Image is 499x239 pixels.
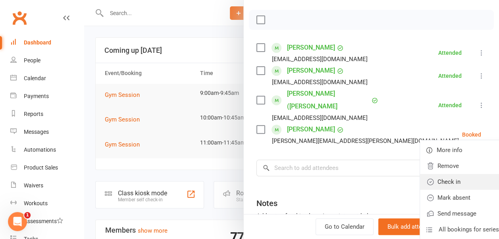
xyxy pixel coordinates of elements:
[272,54,368,64] div: [EMAIL_ADDRESS][DOMAIN_NAME]
[272,77,368,87] div: [EMAIL_ADDRESS][DOMAIN_NAME]
[462,132,481,137] div: Booked
[10,212,84,230] a: Assessments
[10,177,84,195] a: Waivers
[10,195,84,212] a: Workouts
[24,146,56,153] div: Automations
[10,123,84,141] a: Messages
[256,211,486,221] div: Add notes for this class / appointment below
[272,136,459,146] div: [PERSON_NAME][EMAIL_ADDRESS][PERSON_NAME][DOMAIN_NAME]
[438,50,462,56] div: Attended
[24,111,43,117] div: Reports
[24,75,46,81] div: Calendar
[24,164,58,171] div: Product Sales
[10,34,84,52] a: Dashboard
[24,182,43,189] div: Waivers
[287,87,370,113] a: [PERSON_NAME] ([PERSON_NAME]
[256,160,486,176] input: Search to add attendees
[24,218,63,224] div: Assessments
[272,113,368,123] div: [EMAIL_ADDRESS][DOMAIN_NAME]
[437,145,462,155] span: More info
[10,52,84,69] a: People
[10,105,84,123] a: Reports
[438,73,462,79] div: Attended
[24,129,49,135] div: Messages
[10,69,84,87] a: Calendar
[438,102,462,108] div: Attended
[287,41,335,54] a: [PERSON_NAME]
[378,218,447,235] button: Bulk add attendees
[10,159,84,177] a: Product Sales
[24,57,40,64] div: People
[24,39,51,46] div: Dashboard
[24,212,31,218] span: 1
[287,123,335,136] a: [PERSON_NAME]
[10,87,84,105] a: Payments
[316,218,374,235] a: Go to Calendar
[256,198,277,209] div: Notes
[287,64,335,77] a: [PERSON_NAME]
[24,200,48,206] div: Workouts
[10,141,84,159] a: Automations
[24,93,49,99] div: Payments
[10,8,29,28] a: Clubworx
[439,225,499,234] span: All bookings for series
[8,212,27,231] iframe: Intercom live chat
